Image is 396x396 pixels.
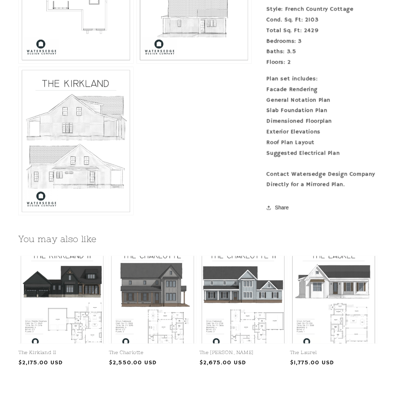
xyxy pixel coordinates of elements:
div: General Notation Plan [266,95,378,105]
div: Facade Rendering [266,84,378,95]
a: The Kirkland II [18,350,106,356]
button: Share [266,199,291,215]
div: Dimensioned Floorplan [266,116,378,127]
div: Plan set includes: [266,74,378,84]
p: Style: French Country Cottage Cond. Sq. Ft: 2103 Total Sq. Ft: 2429 Bedrooms: 3 Baths: 3.5 Floors: 2 [266,4,378,68]
div: Exterior Elevations [266,127,378,137]
div: Suggested Electrical Plan [266,148,378,158]
h2: You may also like [18,233,378,245]
div: Roof Plan Layout [266,137,378,148]
a: The Laurel [290,350,378,356]
a: The [PERSON_NAME] [199,350,287,356]
a: The Charlotte [109,350,197,356]
div: Slab Foundation Plan [266,105,378,116]
div: Contact Watersedge Design Company Directly for a Mirrored Plan. [266,169,378,190]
